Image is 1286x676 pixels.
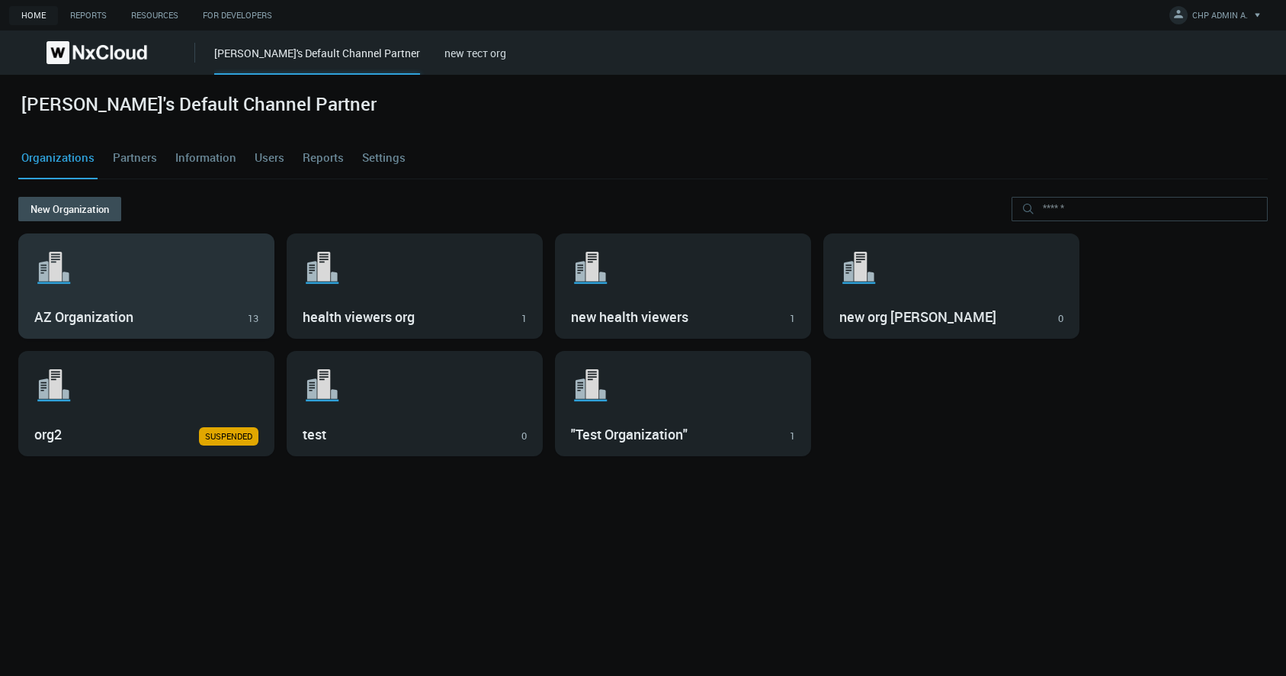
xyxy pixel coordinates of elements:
h3: health viewers org [303,309,505,326]
h3: new org [PERSON_NAME] [839,309,1041,326]
a: Home [9,6,58,25]
a: Partners [110,137,160,179]
h2: [PERSON_NAME]'s Default Channel Partner [21,93,377,115]
div: [PERSON_NAME]'s Default Channel Partner [214,45,420,75]
h3: test [303,427,505,443]
button: New Organization [18,197,121,221]
div: 0 [1058,311,1063,327]
h3: org2 [34,427,199,443]
div: 1 [790,429,795,444]
div: 0 [521,429,527,444]
a: new тест org [444,46,506,60]
a: Reports [300,137,347,179]
a: Information [172,137,239,179]
a: Resources [119,6,191,25]
div: 1 [790,311,795,327]
h3: "Test Organization" [571,427,773,443]
a: Organizations [18,137,98,179]
div: 13 [248,311,258,327]
div: 1 [521,311,527,327]
h3: AZ Organization [34,309,236,326]
span: CHP ADMIN A. [1192,9,1248,27]
a: Reports [58,6,119,25]
h3: new health viewers [571,309,773,326]
a: SUSPENDED [199,427,258,446]
a: For Developers [191,6,284,25]
a: Settings [359,137,409,179]
img: Nx Cloud logo [47,41,147,64]
a: Users [252,137,287,179]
